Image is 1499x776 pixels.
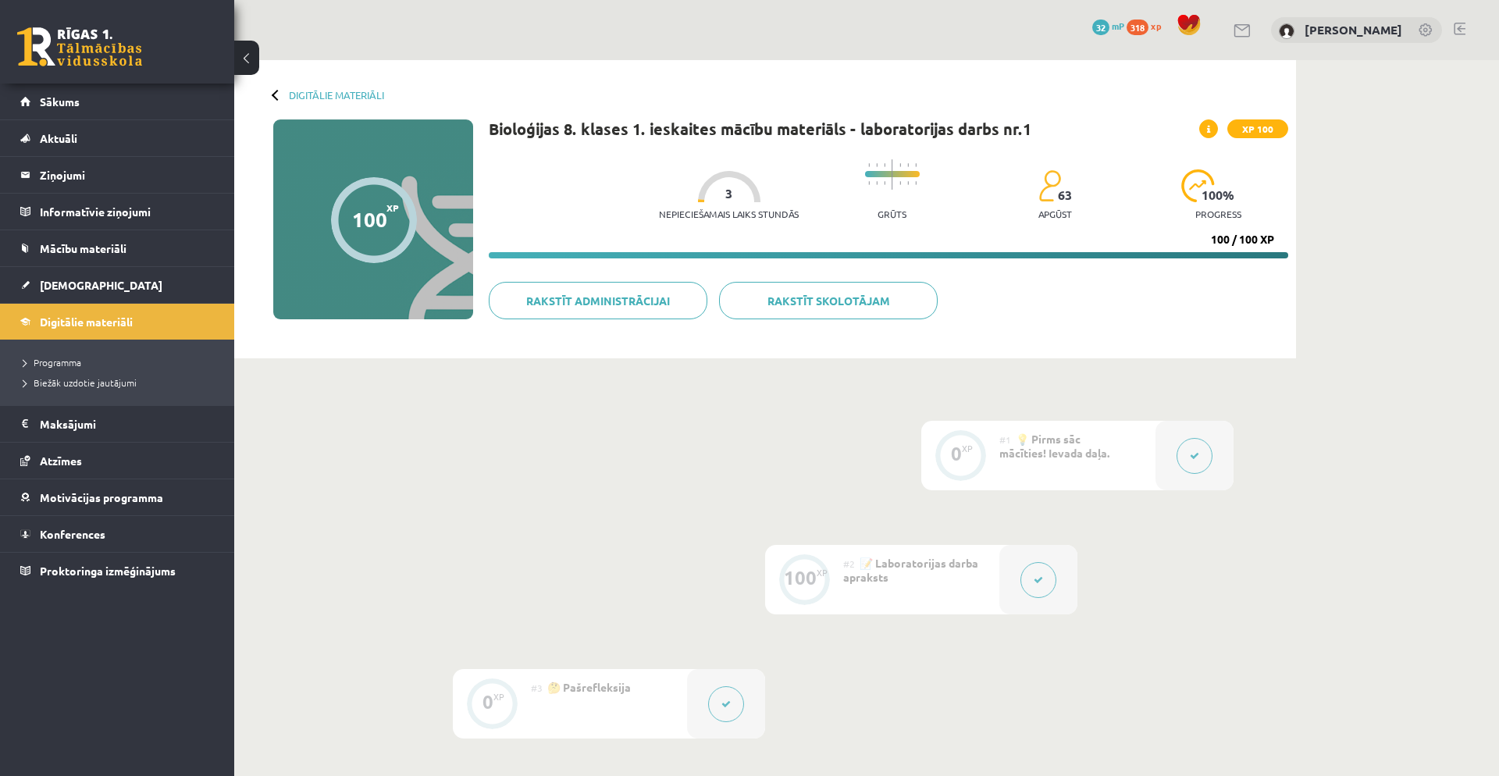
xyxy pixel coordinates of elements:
[20,479,215,515] a: Motivācijas programma
[23,376,137,389] span: Biežāk uzdotie jautājumi
[40,94,80,109] span: Sākums
[20,516,215,552] a: Konferences
[719,282,938,319] a: Rakstīt skolotājam
[40,490,163,504] span: Motivācijas programma
[547,680,631,694] span: 🤔 Pašrefleksija
[20,230,215,266] a: Mācību materiāli
[1127,20,1169,32] a: 318 xp
[386,202,399,213] span: XP
[962,444,973,453] div: XP
[915,181,917,185] img: icon-short-line-57e1e144782c952c97e751825c79c345078a6d821885a25fce030b3d8c18986b.svg
[1038,169,1061,202] img: students-c634bb4e5e11cddfef0936a35e636f08e4e9abd3cc4e673bd6f9a4125e45ecb1.svg
[1195,208,1241,219] p: progress
[999,433,1011,446] span: #1
[1058,188,1072,202] span: 63
[1279,23,1294,39] img: Marija Vorobeja
[40,527,105,541] span: Konferences
[23,376,219,390] a: Biežāk uzdotie jautājumi
[489,119,1031,138] h1: Bioloģijas 8. klases 1. ieskaites mācību materiāls - laboratorijas darbs nr.1
[40,315,133,329] span: Digitālie materiāli
[40,241,126,255] span: Mācību materiāli
[489,282,707,319] a: Rakstīt administrācijai
[1127,20,1148,35] span: 318
[1181,169,1215,202] img: icon-progress-161ccf0a02000e728c5f80fcf4c31c7af3da0e1684b2b1d7c360e028c24a22f1.svg
[40,406,215,442] legend: Maksājumi
[531,682,543,694] span: #3
[817,568,828,577] div: XP
[915,163,917,167] img: icon-short-line-57e1e144782c952c97e751825c79c345078a6d821885a25fce030b3d8c18986b.svg
[876,163,878,167] img: icon-short-line-57e1e144782c952c97e751825c79c345078a6d821885a25fce030b3d8c18986b.svg
[20,120,215,156] a: Aktuāli
[40,131,77,145] span: Aktuāli
[23,356,81,368] span: Programma
[20,157,215,193] a: Ziņojumi
[20,194,215,230] a: Informatīvie ziņojumi
[1227,119,1288,138] span: XP 100
[868,181,870,185] img: icon-short-line-57e1e144782c952c97e751825c79c345078a6d821885a25fce030b3d8c18986b.svg
[659,208,799,219] p: Nepieciešamais laiks stundās
[20,553,215,589] a: Proktoringa izmēģinājums
[1092,20,1124,32] a: 32 mP
[884,163,885,167] img: icon-short-line-57e1e144782c952c97e751825c79c345078a6d821885a25fce030b3d8c18986b.svg
[951,447,962,461] div: 0
[20,406,215,442] a: Maksājumi
[23,355,219,369] a: Programma
[907,163,909,167] img: icon-short-line-57e1e144782c952c97e751825c79c345078a6d821885a25fce030b3d8c18986b.svg
[876,181,878,185] img: icon-short-line-57e1e144782c952c97e751825c79c345078a6d821885a25fce030b3d8c18986b.svg
[20,443,215,479] a: Atzīmes
[878,208,906,219] p: Grūts
[843,556,978,584] span: 📝 Laboratorijas darba apraksts
[40,278,162,292] span: [DEMOGRAPHIC_DATA]
[17,27,142,66] a: Rīgas 1. Tālmācības vidusskola
[20,304,215,340] a: Digitālie materiāli
[493,692,504,701] div: XP
[1151,20,1161,32] span: xp
[725,187,732,201] span: 3
[40,157,215,193] legend: Ziņojumi
[1112,20,1124,32] span: mP
[899,163,901,167] img: icon-short-line-57e1e144782c952c97e751825c79c345078a6d821885a25fce030b3d8c18986b.svg
[868,163,870,167] img: icon-short-line-57e1e144782c952c97e751825c79c345078a6d821885a25fce030b3d8c18986b.svg
[1038,208,1072,219] p: apgūst
[20,84,215,119] a: Sākums
[884,181,885,185] img: icon-short-line-57e1e144782c952c97e751825c79c345078a6d821885a25fce030b3d8c18986b.svg
[352,208,387,231] div: 100
[289,89,384,101] a: Digitālie materiāli
[40,194,215,230] legend: Informatīvie ziņojumi
[784,571,817,585] div: 100
[40,454,82,468] span: Atzīmes
[1092,20,1109,35] span: 32
[907,181,909,185] img: icon-short-line-57e1e144782c952c97e751825c79c345078a6d821885a25fce030b3d8c18986b.svg
[482,695,493,709] div: 0
[1305,22,1402,37] a: [PERSON_NAME]
[20,267,215,303] a: [DEMOGRAPHIC_DATA]
[843,557,855,570] span: #2
[999,432,1109,460] span: 💡 Pirms sāc mācīties! Ievada daļa.
[1202,188,1235,202] span: 100 %
[892,159,893,190] img: icon-long-line-d9ea69661e0d244f92f715978eff75569469978d946b2353a9bb055b3ed8787d.svg
[899,181,901,185] img: icon-short-line-57e1e144782c952c97e751825c79c345078a6d821885a25fce030b3d8c18986b.svg
[40,564,176,578] span: Proktoringa izmēģinājums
